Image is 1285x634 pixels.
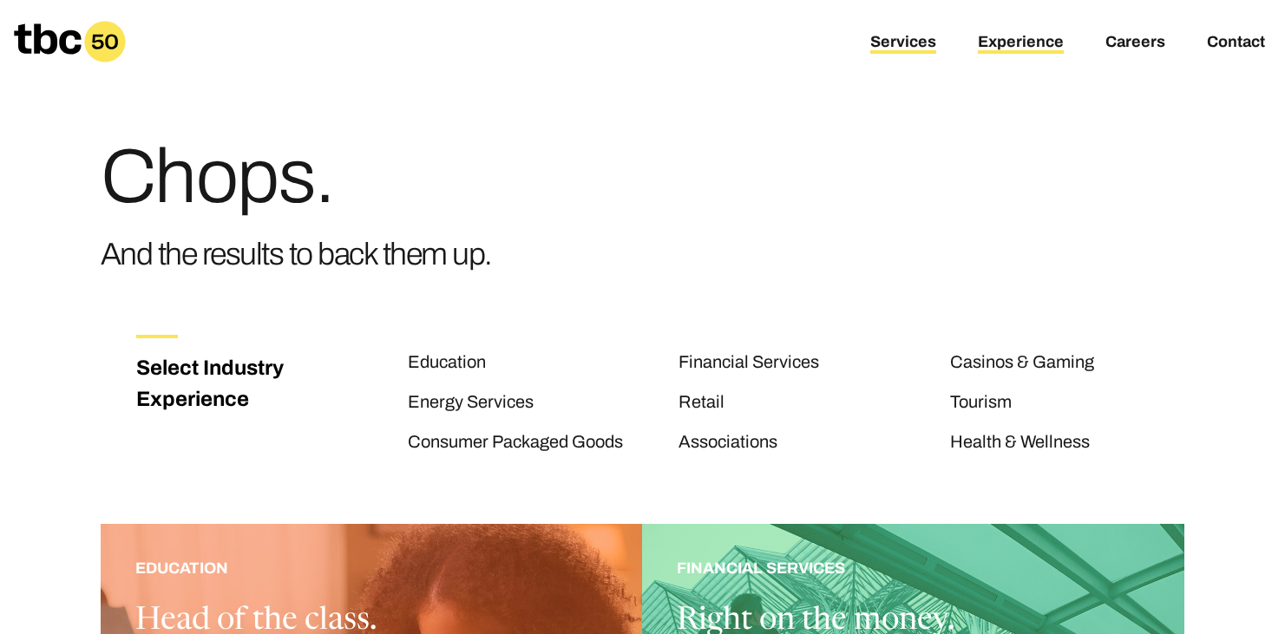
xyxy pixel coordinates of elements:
a: Education [408,352,486,375]
a: Health & Wellness [950,432,1090,454]
a: Careers [1105,33,1165,54]
a: Associations [679,432,777,454]
a: Contact [1207,33,1265,54]
a: Homepage [14,21,126,62]
a: Consumer Packaged Goods [408,432,623,454]
a: Energy Services [408,392,534,415]
a: Tourism [950,392,1012,415]
a: Retail [679,392,724,415]
a: Financial Services [679,352,819,375]
h1: Chops. [101,139,492,215]
a: Casinos & Gaming [950,352,1094,375]
h3: Select Industry Experience [136,352,303,415]
a: Services [870,33,936,54]
a: Experience [978,33,1064,54]
h3: And the results to back them up. [101,229,492,279]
